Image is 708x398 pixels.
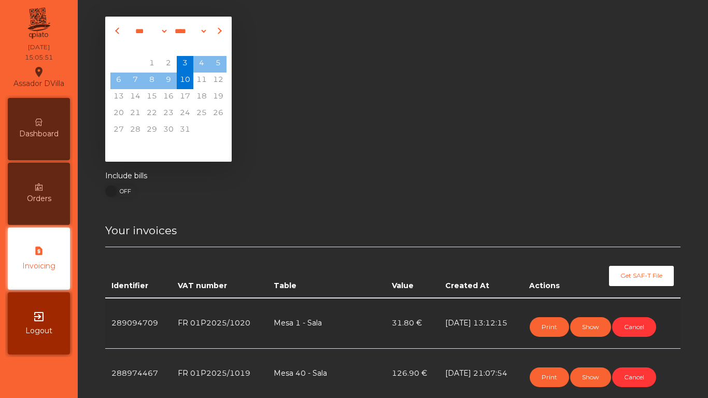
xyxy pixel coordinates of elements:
span: 2 [160,56,177,73]
span: 15 [144,89,160,106]
span: 8 [144,73,160,89]
div: Thursday, October 16, 2025 [160,89,177,106]
span: 17 [177,89,193,106]
span: 16 [160,89,177,106]
div: Saturday, October 25, 2025 [193,106,210,122]
th: VAT number [172,247,267,298]
div: Tuesday, October 28, 2025 [127,122,144,139]
span: 13 [110,89,127,106]
div: Sunday, October 26, 2025 [210,106,226,122]
div: Sunday, October 12, 2025 [210,73,226,89]
div: [DATE] [28,42,50,52]
th: Created At [439,247,523,298]
button: Next month [213,23,224,39]
div: Wednesday, October 15, 2025 [144,89,160,106]
i: request_page [33,246,45,258]
button: Print [530,367,569,387]
div: Tuesday, October 7, 2025 [127,73,144,89]
div: 15:05:51 [25,53,53,62]
i: exit_to_app [33,310,45,323]
select: Select year [168,23,208,39]
button: Get SAF-T File [609,266,674,286]
div: Monday, October 13, 2025 [110,89,127,106]
div: Saturday, October 11, 2025 [193,73,210,89]
div: Monday, October 27, 2025 [110,122,127,139]
span: Invoicing [22,261,55,272]
div: Mo [110,39,127,56]
div: Friday, October 17, 2025 [177,89,193,106]
h4: Your invoices [105,223,681,238]
th: Actions [523,247,579,298]
div: Wednesday, October 22, 2025 [144,106,160,122]
div: Monday, October 20, 2025 [110,106,127,122]
div: Friday, October 24, 2025 [177,106,193,122]
span: 22 [144,106,160,122]
div: Wednesday, October 8, 2025 [144,73,160,89]
button: Cancel [612,367,656,387]
span: 20 [110,106,127,122]
div: Thursday, October 9, 2025 [160,73,177,89]
div: Sunday, November 2, 2025 [210,122,226,139]
span: 25 [193,106,210,122]
th: Value [386,247,439,298]
div: We [144,39,160,56]
td: 31.80 € [386,298,439,349]
div: Sa [193,39,210,56]
div: Th [160,39,177,56]
img: qpiato [26,5,51,41]
span: 7 [127,73,144,89]
td: Mesa 1 - Sala [267,298,386,349]
button: Previous month [112,23,124,39]
div: Friday, October 31, 2025 [177,122,193,139]
div: Sunday, November 9, 2025 [210,139,226,155]
div: Tu [127,39,144,56]
span: 5 [210,56,226,73]
div: Monday, November 3, 2025 [110,139,127,155]
span: 30 [160,122,177,139]
div: Saturday, October 4, 2025 [193,56,210,73]
span: OFF [111,186,137,197]
div: Assador DVilla [13,64,64,90]
span: 11 [193,73,210,89]
span: 27 [110,122,127,139]
span: 26 [210,106,226,122]
div: Friday, October 10, 2025 [177,73,193,89]
span: Dashboard [19,129,59,139]
th: Table [267,247,386,298]
span: 28 [127,122,144,139]
td: 289094709 [105,298,172,349]
button: Show [570,317,611,337]
div: Su [210,39,226,56]
div: Monday, October 6, 2025 [110,73,127,89]
div: Tuesday, September 30, 2025 [127,56,144,73]
span: 12 [210,73,226,89]
span: 31 [177,122,193,139]
button: Cancel [612,317,656,337]
span: 21 [127,106,144,122]
div: Thursday, November 6, 2025 [160,139,177,155]
span: 3 [177,56,193,73]
span: Logout [25,325,52,336]
div: Fr [177,39,193,56]
span: 4 [193,56,210,73]
span: 18 [193,89,210,106]
div: Thursday, October 30, 2025 [160,122,177,139]
div: Saturday, November 1, 2025 [193,122,210,139]
div: Sunday, October 19, 2025 [210,89,226,106]
td: FR 01P2025/1020 [172,298,267,349]
span: 9 [160,73,177,89]
select: Select month [129,23,168,39]
span: Orders [27,193,51,204]
i: location_on [33,66,45,78]
div: Thursday, October 2, 2025 [160,56,177,73]
div: Monday, September 29, 2025 [110,56,127,73]
div: Tuesday, October 14, 2025 [127,89,144,106]
span: 6 [110,73,127,89]
div: Tuesday, November 4, 2025 [127,139,144,155]
span: 29 [144,122,160,139]
div: Thursday, October 23, 2025 [160,106,177,122]
div: Wednesday, October 1, 2025 [144,56,160,73]
div: Saturday, October 18, 2025 [193,89,210,106]
span: 1 [144,56,160,73]
th: Identifier [105,247,172,298]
